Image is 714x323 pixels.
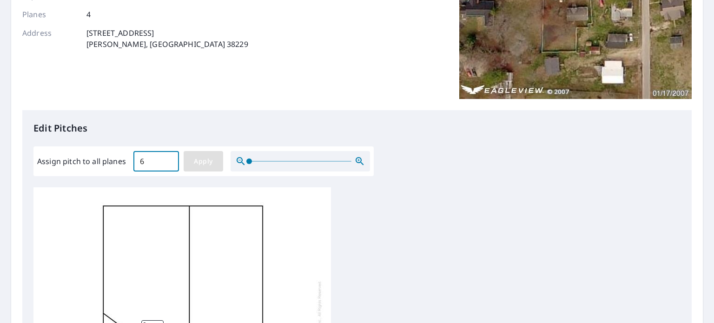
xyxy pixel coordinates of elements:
[86,9,91,20] p: 4
[184,151,223,171] button: Apply
[37,156,126,167] label: Assign pitch to all planes
[86,27,248,50] p: [STREET_ADDRESS] [PERSON_NAME], [GEOGRAPHIC_DATA] 38229
[191,156,216,167] span: Apply
[33,121,681,135] p: Edit Pitches
[133,148,179,174] input: 00.0
[22,9,78,20] p: Planes
[22,27,78,50] p: Address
